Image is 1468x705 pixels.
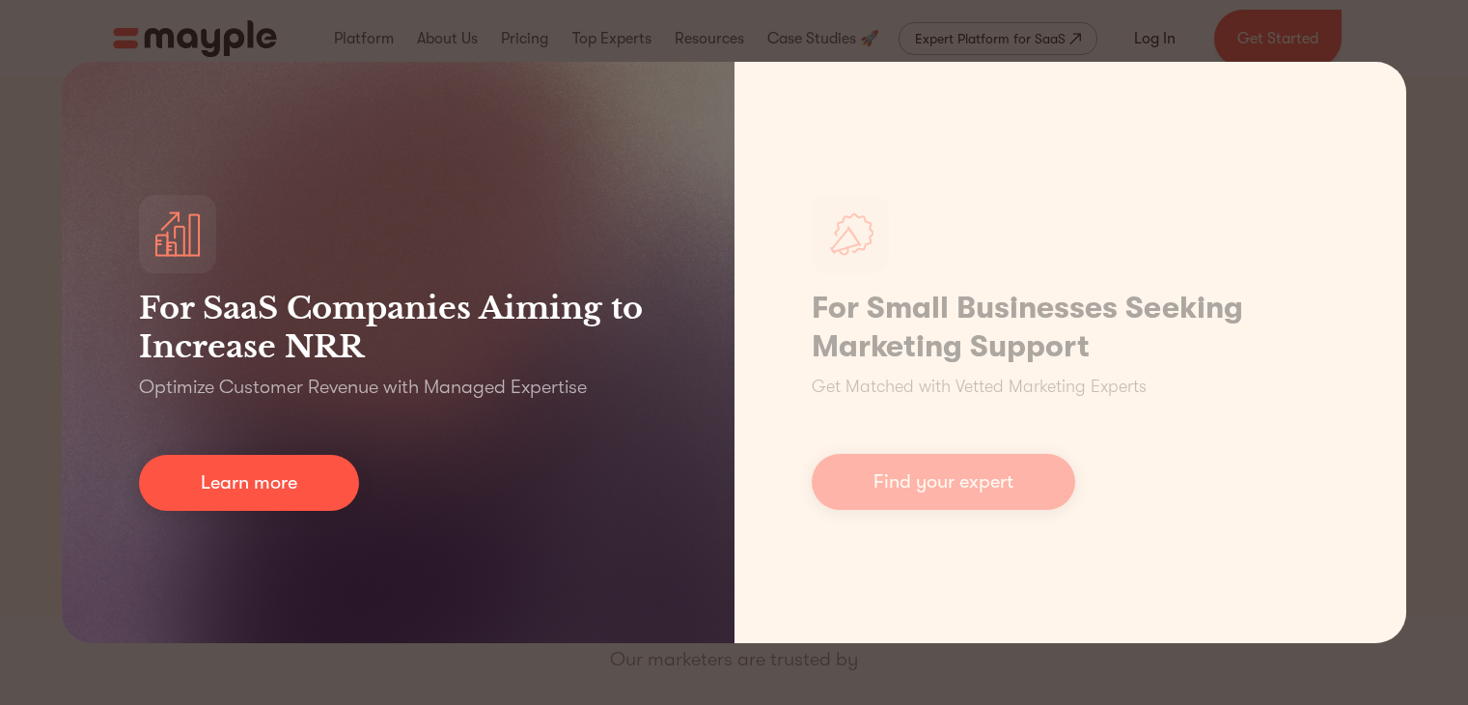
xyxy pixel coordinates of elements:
[812,374,1147,400] p: Get Matched with Vetted Marketing Experts
[139,289,657,366] h3: For SaaS Companies Aiming to Increase NRR
[139,455,359,511] a: Learn more
[139,374,587,401] p: Optimize Customer Revenue with Managed Expertise
[812,454,1075,510] a: Find your expert
[812,289,1330,366] h1: For Small Businesses Seeking Marketing Support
